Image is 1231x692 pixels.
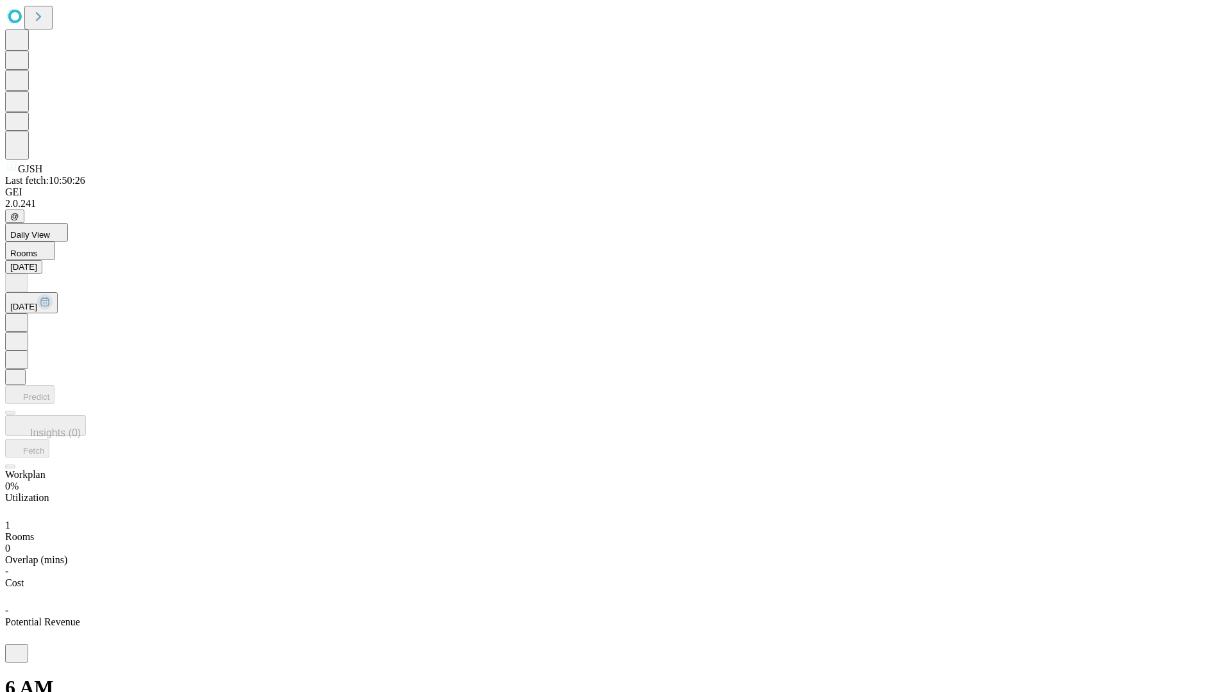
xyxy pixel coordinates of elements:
span: - [5,605,8,616]
span: Cost [5,577,24,588]
span: 1 [5,520,10,531]
span: Potential Revenue [5,616,80,627]
span: GJSH [18,163,42,174]
button: Daily View [5,223,68,242]
span: Workplan [5,469,46,480]
span: Last fetch: 10:50:26 [5,175,85,186]
button: Insights (0) [5,415,86,436]
button: @ [5,210,24,223]
div: 2.0.241 [5,198,1226,210]
span: Insights (0) [30,427,81,438]
button: [DATE] [5,260,42,274]
div: GEI [5,186,1226,198]
button: Fetch [5,439,49,457]
span: - [5,566,8,577]
span: 0 [5,543,10,554]
span: 0% [5,481,19,491]
button: Rooms [5,242,55,260]
button: [DATE] [5,292,58,313]
span: Rooms [5,531,34,542]
span: Overlap (mins) [5,554,67,565]
button: Predict [5,385,54,404]
span: Daily View [10,230,50,240]
span: [DATE] [10,302,37,311]
span: Utilization [5,492,49,503]
span: @ [10,211,19,221]
span: Rooms [10,249,37,258]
